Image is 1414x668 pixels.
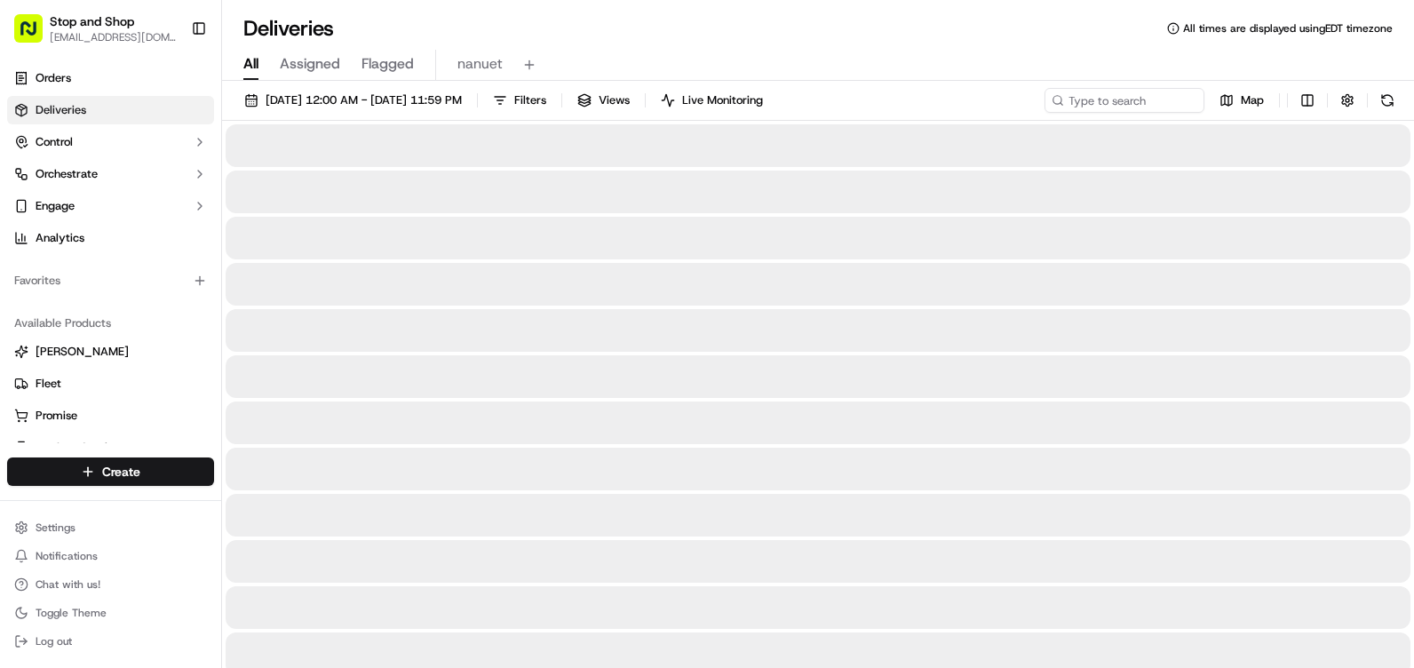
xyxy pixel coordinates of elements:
[7,600,214,625] button: Toggle Theme
[36,102,86,118] span: Deliveries
[682,92,763,108] span: Live Monitoring
[36,344,129,360] span: [PERSON_NAME]
[50,30,177,44] button: [EMAIL_ADDRESS][DOMAIN_NAME]
[14,344,207,360] a: [PERSON_NAME]
[280,53,340,75] span: Assigned
[7,402,214,430] button: Promise
[243,14,334,43] h1: Deliveries
[7,192,214,220] button: Engage
[1045,88,1204,113] input: Type to search
[599,92,630,108] span: Views
[7,64,214,92] a: Orders
[36,198,75,214] span: Engage
[1375,88,1400,113] button: Refresh
[569,88,638,113] button: Views
[7,433,214,462] button: Product Catalog
[7,338,214,366] button: [PERSON_NAME]
[7,266,214,295] div: Favorites
[514,92,546,108] span: Filters
[7,224,214,252] a: Analytics
[7,7,184,50] button: Stop and Shop[EMAIL_ADDRESS][DOMAIN_NAME]
[653,88,771,113] button: Live Monitoring
[36,521,75,535] span: Settings
[7,370,214,398] button: Fleet
[36,577,100,592] span: Chat with us!
[36,634,72,648] span: Log out
[1183,21,1393,36] span: All times are displayed using EDT timezone
[36,230,84,246] span: Analytics
[1241,92,1264,108] span: Map
[36,408,77,424] span: Promise
[7,572,214,597] button: Chat with us!
[36,376,61,392] span: Fleet
[36,70,71,86] span: Orders
[14,440,207,456] a: Product Catalog
[7,457,214,486] button: Create
[36,440,121,456] span: Product Catalog
[457,53,503,75] span: nanuet
[7,515,214,540] button: Settings
[7,629,214,654] button: Log out
[1211,88,1272,113] button: Map
[102,463,140,481] span: Create
[7,96,214,124] a: Deliveries
[485,88,554,113] button: Filters
[36,166,98,182] span: Orchestrate
[243,53,258,75] span: All
[236,88,470,113] button: [DATE] 12:00 AM - [DATE] 11:59 PM
[14,376,207,392] a: Fleet
[36,134,73,150] span: Control
[50,12,134,30] button: Stop and Shop
[7,309,214,338] div: Available Products
[361,53,414,75] span: Flagged
[36,549,98,563] span: Notifications
[7,128,214,156] button: Control
[7,160,214,188] button: Orchestrate
[266,92,462,108] span: [DATE] 12:00 AM - [DATE] 11:59 PM
[7,544,214,569] button: Notifications
[36,606,107,620] span: Toggle Theme
[14,408,207,424] a: Promise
